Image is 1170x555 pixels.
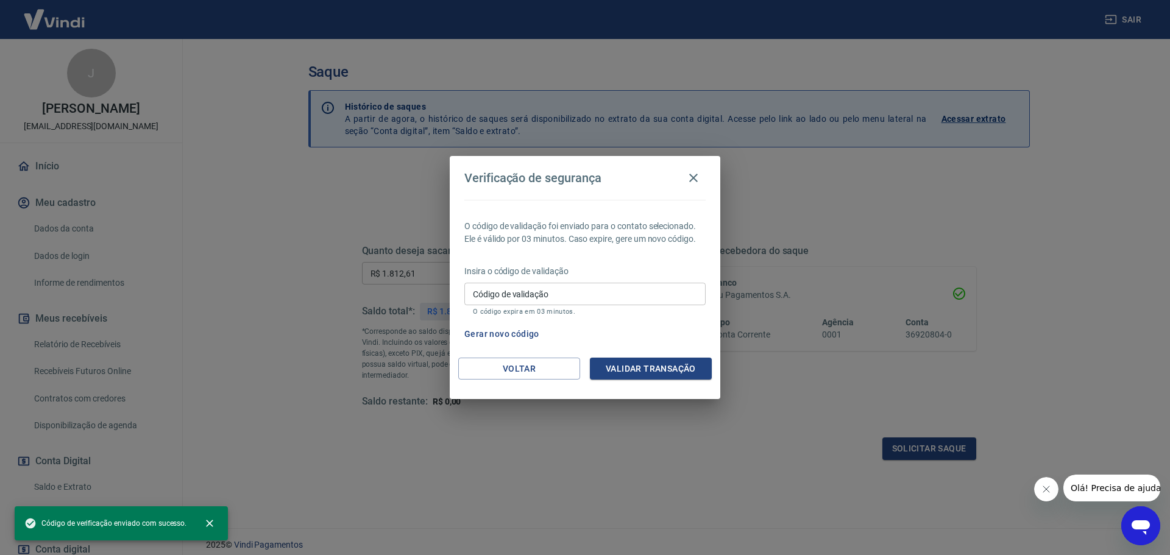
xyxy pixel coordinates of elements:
[7,9,102,18] span: Olá! Precisa de ajuda?
[1063,475,1160,501] iframe: Mensagem da empresa
[590,358,712,380] button: Validar transação
[473,308,697,316] p: O código expira em 03 minutos.
[458,358,580,380] button: Voltar
[464,265,706,278] p: Insira o código de validação
[1034,477,1058,501] iframe: Fechar mensagem
[459,323,544,345] button: Gerar novo código
[24,517,186,529] span: Código de verificação enviado com sucesso.
[196,510,223,537] button: close
[1121,506,1160,545] iframe: Botão para abrir a janela de mensagens
[464,220,706,246] p: O código de validação foi enviado para o contato selecionado. Ele é válido por 03 minutos. Caso e...
[464,171,601,185] h4: Verificação de segurança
